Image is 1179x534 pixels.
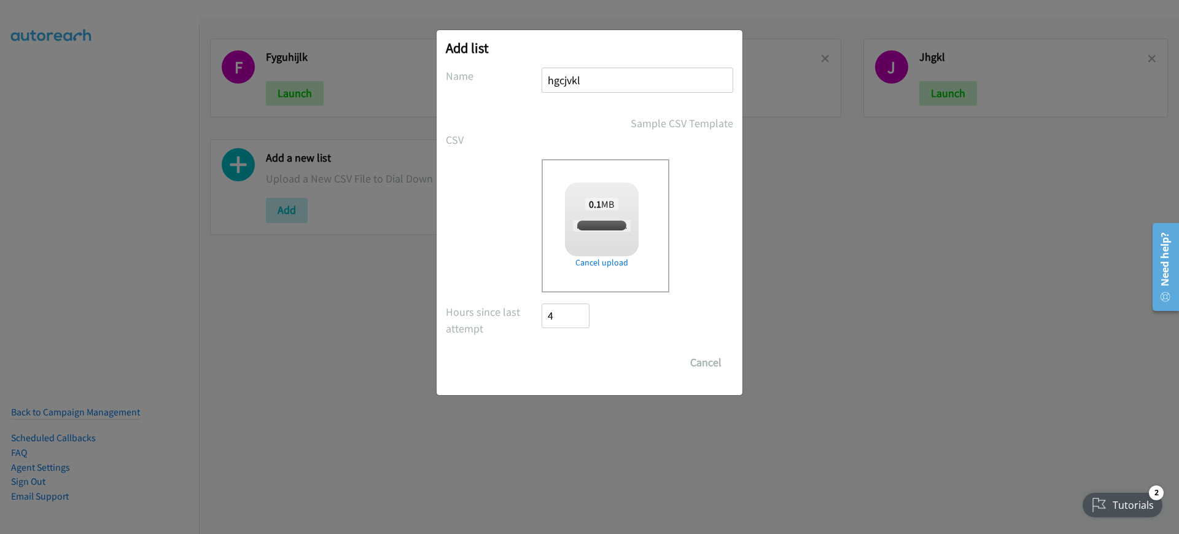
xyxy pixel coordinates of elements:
span: MB [585,198,618,210]
span: report1757467553169.csv [573,220,661,232]
iframe: Resource Center [1143,218,1179,316]
label: Name [446,68,542,84]
iframe: Checklist [1075,481,1170,525]
a: Sample CSV Template [631,115,733,132]
label: CSV [446,132,542,148]
button: Cancel [679,350,733,375]
strong: 0.1 [589,198,601,210]
label: Hours since last attempt [446,304,542,337]
a: Cancel upload [565,256,639,269]
h2: Add list [446,39,733,57]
